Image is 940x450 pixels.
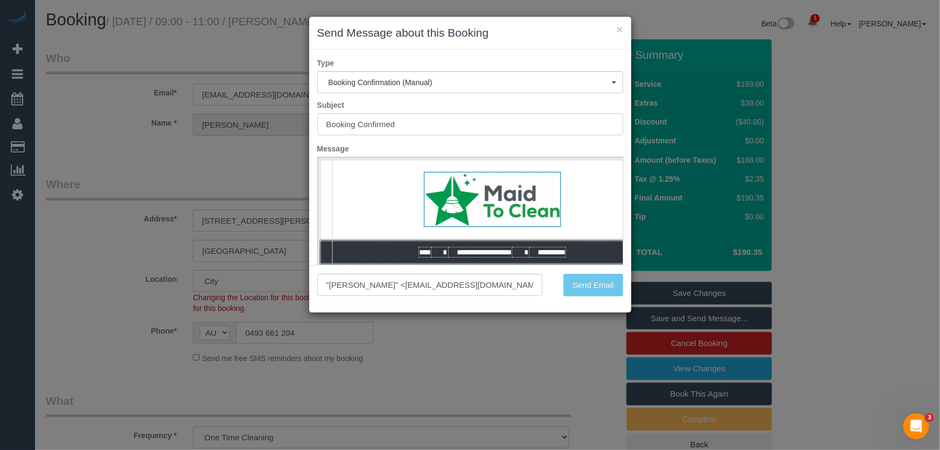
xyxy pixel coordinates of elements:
[318,157,623,326] iframe: Rich Text Editor, editor1
[317,113,623,135] input: Subject
[317,71,623,93] button: Booking Confirmation (Manual)
[317,25,623,41] h3: Send Message about this Booking
[329,78,612,87] span: Booking Confirmation (Manual)
[309,100,631,110] label: Subject
[616,24,623,35] button: ×
[309,143,631,154] label: Message
[925,413,934,422] span: 3
[309,58,631,68] label: Type
[903,413,929,439] iframe: Intercom live chat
